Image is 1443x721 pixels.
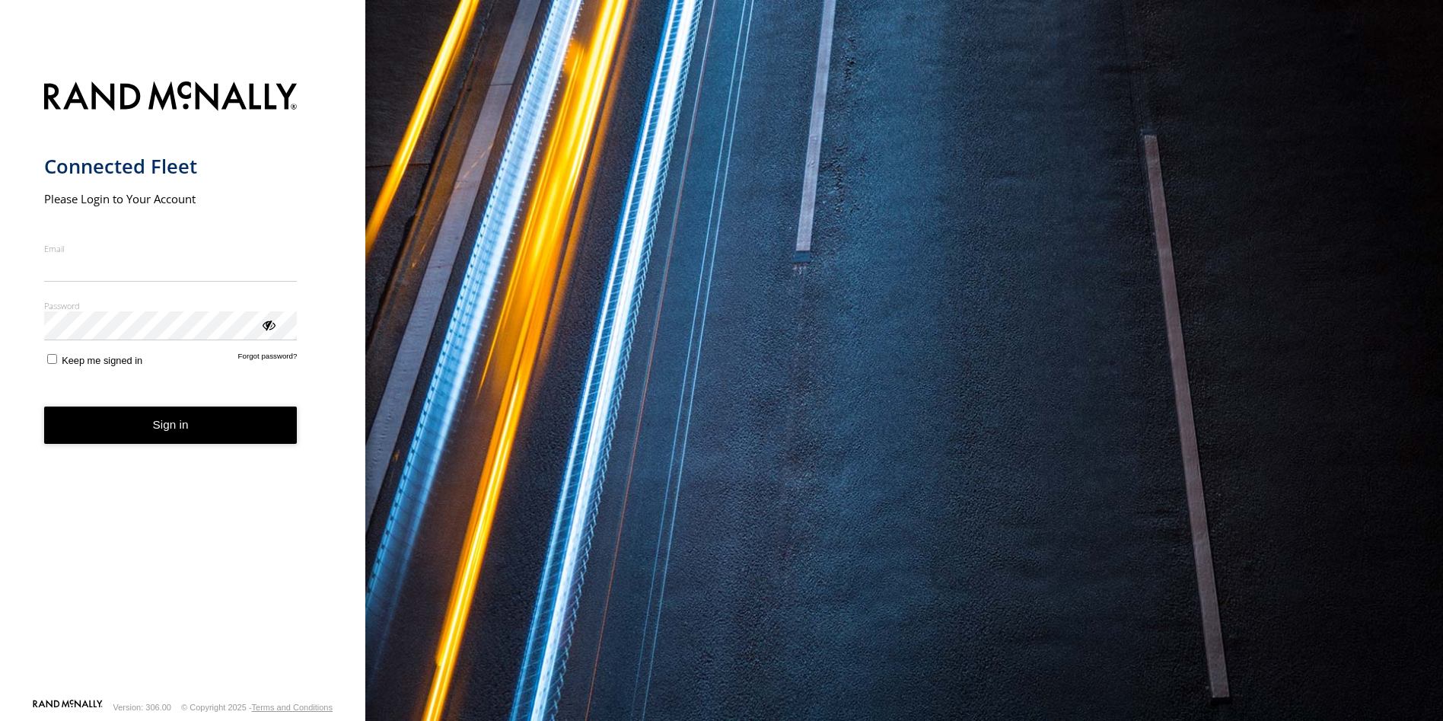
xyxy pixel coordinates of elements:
[238,352,298,366] a: Forgot password?
[252,703,333,712] a: Terms and Conditions
[33,700,103,715] a: Visit our Website
[62,355,142,366] span: Keep me signed in
[44,78,298,117] img: Rand McNally
[44,191,298,206] h2: Please Login to Your Account
[44,154,298,179] h1: Connected Fleet
[47,354,57,364] input: Keep me signed in
[44,407,298,444] button: Sign in
[44,243,298,254] label: Email
[44,300,298,311] label: Password
[113,703,171,712] div: Version: 306.00
[260,317,276,332] div: ViewPassword
[181,703,333,712] div: © Copyright 2025 -
[44,72,322,698] form: main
